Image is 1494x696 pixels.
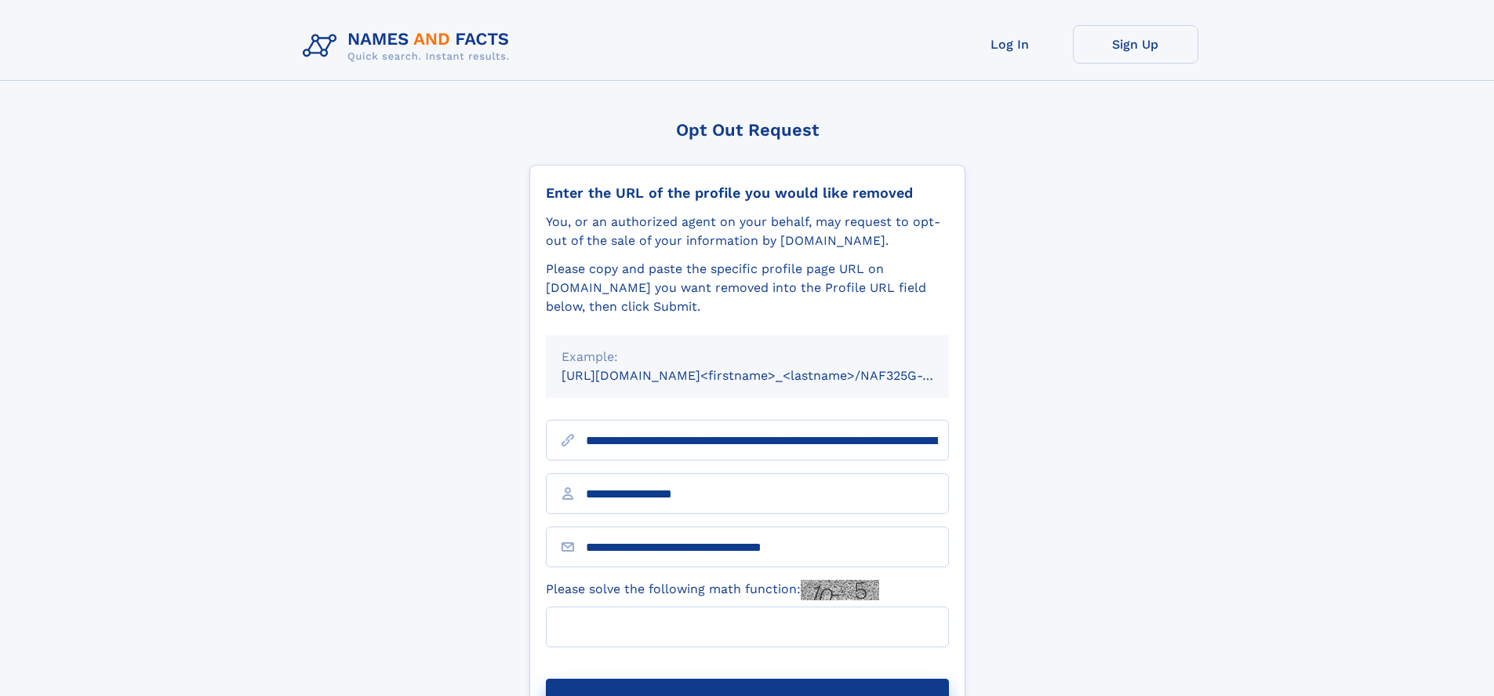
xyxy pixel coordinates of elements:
[296,25,522,67] img: Logo Names and Facts
[546,184,949,202] div: Enter the URL of the profile you would like removed
[562,348,933,366] div: Example:
[562,368,979,383] small: [URL][DOMAIN_NAME]<firstname>_<lastname>/NAF325G-xxxxxxxx
[947,25,1073,64] a: Log In
[529,120,965,140] div: Opt Out Request
[546,580,879,600] label: Please solve the following math function:
[546,260,949,316] div: Please copy and paste the specific profile page URL on [DOMAIN_NAME] you want removed into the Pr...
[546,213,949,250] div: You, or an authorized agent on your behalf, may request to opt-out of the sale of your informatio...
[1073,25,1198,64] a: Sign Up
